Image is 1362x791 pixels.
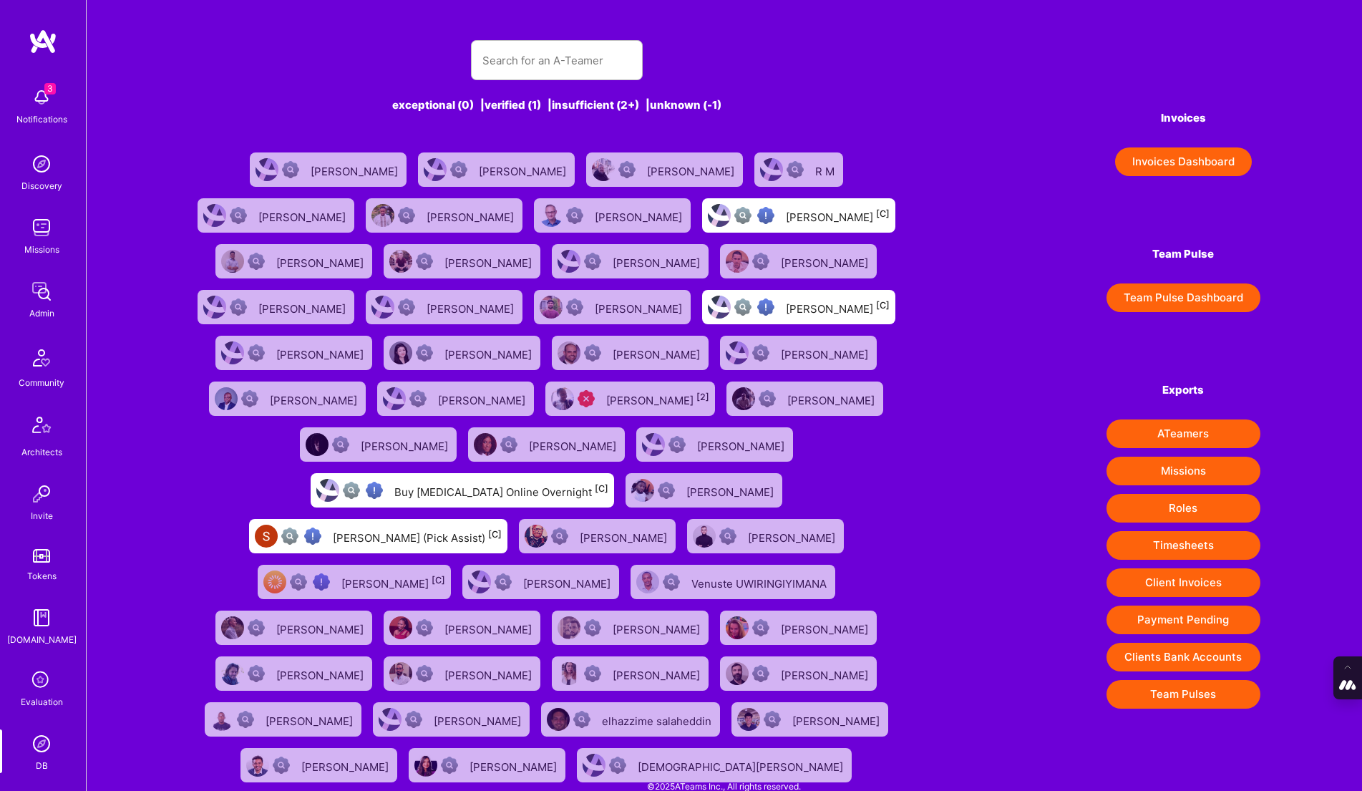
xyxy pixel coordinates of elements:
[595,483,608,494] sup: [C]
[241,390,258,407] img: Not Scrubbed
[1106,384,1260,397] h4: Exports
[647,160,737,179] div: [PERSON_NAME]
[786,298,890,316] div: [PERSON_NAME]
[584,253,601,270] img: Not Scrubbed
[414,754,437,777] img: User Avatar
[693,525,716,548] img: User Avatar
[642,433,665,456] img: User Avatar
[371,376,540,422] a: User AvatarNot Scrubbed[PERSON_NAME]
[546,651,714,697] a: User AvatarNot Scrubbed[PERSON_NAME]
[7,632,77,647] div: [DOMAIN_NAME]
[528,284,696,330] a: User AvatarNot Scrubbed[PERSON_NAME]
[696,193,901,238] a: User AvatarNot fully vettedHigh Potential User[PERSON_NAME][C]
[389,250,412,273] img: User Avatar
[721,376,889,422] a: User AvatarNot Scrubbed[PERSON_NAME]
[378,330,546,376] a: User AvatarNot Scrubbed[PERSON_NAME]
[495,573,512,591] img: Not Scrubbed
[540,376,721,422] a: User AvatarUnqualified[PERSON_NAME][2]
[24,341,59,375] img: Community
[273,757,290,774] img: Not Scrubbed
[787,161,804,178] img: Not Scrubbed
[203,204,226,227] img: User Avatar
[276,618,366,637] div: [PERSON_NAME]
[403,742,571,788] a: User AvatarNot Scrubbed[PERSON_NAME]
[412,147,580,193] a: User AvatarNot Scrubbed[PERSON_NAME]
[602,710,714,729] div: elhazzime salaheddin
[361,435,451,454] div: [PERSON_NAME]
[781,344,871,362] div: [PERSON_NAME]
[398,299,415,316] img: Not Scrubbed
[479,160,569,179] div: [PERSON_NAME]
[786,206,890,225] div: [PERSON_NAME]
[757,207,774,224] img: High Potential User
[427,298,517,316] div: [PERSON_NAME]
[696,392,709,402] sup: [2]
[734,299,751,316] img: Not fully vetted
[1106,112,1260,125] h4: Invoices
[462,422,631,467] a: User AvatarNot Scrubbed[PERSON_NAME]
[248,619,265,636] img: Not Scrubbed
[16,112,67,127] div: Notifications
[566,299,583,316] img: Not Scrubbed
[1106,606,1260,634] button: Payment Pending
[378,238,546,284] a: User AvatarNot Scrubbed[PERSON_NAME]
[558,616,580,639] img: User Avatar
[432,575,445,586] sup: [C]
[210,651,378,697] a: User AvatarNot Scrubbed[PERSON_NAME]
[613,252,703,271] div: [PERSON_NAME]
[441,757,458,774] img: Not Scrubbed
[696,284,901,330] a: User AvatarNot fully vettedHigh Potential User[PERSON_NAME][C]
[332,436,349,453] img: Not Scrubbed
[416,619,433,636] img: Not Scrubbed
[389,616,412,639] img: User Avatar
[371,296,394,319] img: User Avatar
[631,422,799,467] a: User AvatarNot Scrubbed[PERSON_NAME]
[482,42,631,79] input: Search for an A-Teamer
[525,525,548,548] img: User Avatar
[276,252,366,271] div: [PERSON_NAME]
[752,665,769,682] img: Not Scrubbed
[726,662,749,685] img: User Avatar
[1106,680,1260,709] button: Team Pulses
[27,83,56,112] img: bell
[631,479,654,502] img: User Avatar
[759,390,776,407] img: Not Scrubbed
[726,616,749,639] img: User Avatar
[444,618,535,637] div: [PERSON_NAME]
[192,284,360,330] a: User AvatarNot Scrubbed[PERSON_NAME]
[306,433,329,456] img: User Avatar
[613,344,703,362] div: [PERSON_NAME]
[246,754,269,777] img: User Avatar
[215,387,238,410] img: User Avatar
[255,525,278,548] img: User Avatar
[474,433,497,456] img: User Avatar
[1106,643,1260,671] button: Clients Bank Accounts
[263,571,286,593] img: User Avatar
[252,559,457,605] a: User AvatarNot fully vettedHigh Potential User[PERSON_NAME][C]
[237,711,254,728] img: Not Scrubbed
[203,296,226,319] img: User Avatar
[691,573,830,591] div: Venuste UWIRINGIYIMANA
[27,277,56,306] img: admin teamwork
[468,571,491,593] img: User Avatar
[757,299,774,316] img: High Potential User
[398,207,415,224] img: Not Scrubbed
[558,662,580,685] img: User Avatar
[230,299,247,316] img: Not Scrubbed
[248,253,265,270] img: Not Scrubbed
[210,605,378,651] a: User AvatarNot Scrubbed[PERSON_NAME]
[383,387,406,410] img: User Avatar
[438,389,528,408] div: [PERSON_NAME]
[258,298,349,316] div: [PERSON_NAME]
[244,147,412,193] a: User AvatarNot Scrubbed[PERSON_NAME]
[203,376,371,422] a: User AvatarNot Scrubbed[PERSON_NAME]
[681,513,850,559] a: User AvatarNot Scrubbed[PERSON_NAME]
[551,528,568,545] img: Not Scrubbed
[781,664,871,683] div: [PERSON_NAME]
[815,160,837,179] div: R M
[547,708,570,731] img: User Avatar
[28,667,55,694] i: icon SelectionTeam
[341,573,445,591] div: [PERSON_NAME]
[27,603,56,632] img: guide book
[584,344,601,361] img: Not Scrubbed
